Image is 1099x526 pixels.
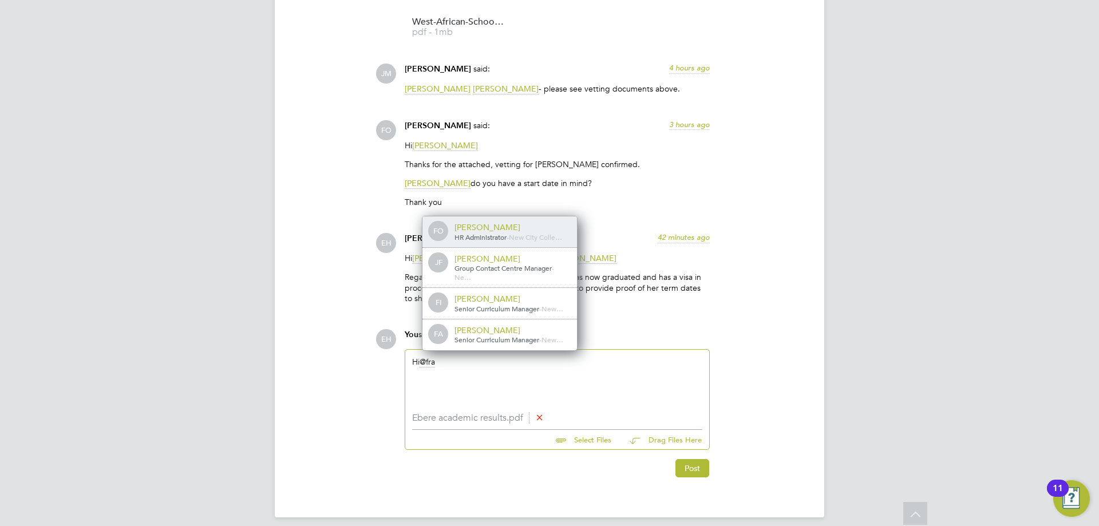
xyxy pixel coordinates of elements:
[405,84,471,94] span: [PERSON_NAME]
[412,357,702,406] div: Hi
[675,459,709,477] button: Post
[669,120,710,129] span: 3 hours ago
[509,232,562,242] span: New City Colle…
[412,28,504,37] span: pdf - 1mb
[473,120,490,130] span: said:
[429,222,448,240] span: FO
[412,253,478,264] span: [PERSON_NAME]
[376,233,396,253] span: EH
[539,335,541,344] span: -
[454,232,507,242] span: HR Administrator
[551,253,616,264] span: [PERSON_NAME]
[412,413,702,424] li: Ebere academic results.pdf
[473,84,539,94] span: [PERSON_NAME]
[412,18,504,37] a: West-African-School-Certificate-Exam_1%20(1) pdf - 1mb
[1053,480,1090,517] button: Open Resource Center, 11 new notifications
[376,64,396,84] span: JM
[473,64,490,74] span: said:
[376,120,396,140] span: FO
[405,178,710,188] p: do you have a start date in mind?
[454,335,539,344] span: Senior Curriculum Manager
[552,263,554,272] span: -
[405,253,710,263] p: Hi
[429,254,448,272] span: JF
[669,63,710,73] span: 4 hours ago
[454,222,569,232] div: [PERSON_NAME]
[541,304,563,313] span: New…
[405,329,710,349] div: say:
[429,294,448,312] span: FI
[405,330,418,339] span: You
[376,329,396,349] span: EH
[405,121,471,130] span: [PERSON_NAME]
[539,304,541,313] span: -
[541,335,563,344] span: New…
[454,304,539,313] span: Senior Curriculum Manager
[658,232,710,242] span: 42 minutes ago
[454,263,552,272] span: Group Contact Centre Manager
[507,232,509,242] span: -
[412,140,478,151] span: [PERSON_NAME]
[405,178,471,189] span: [PERSON_NAME]
[1053,488,1063,503] div: 11
[405,159,710,169] p: Thanks for the attached, vetting for [PERSON_NAME] confirmed.
[405,64,471,74] span: [PERSON_NAME]
[405,84,710,94] p: - please see vetting documents above.
[405,197,710,207] p: Thank you
[454,325,569,335] div: [PERSON_NAME]
[405,234,471,243] span: [PERSON_NAME]
[620,428,702,452] button: Drag Files Here
[454,294,569,304] div: [PERSON_NAME]
[420,357,435,367] span: fra
[412,18,504,26] span: West-African-School-Certificate-Exam_1%20(1)
[405,140,710,151] p: Hi
[429,325,448,343] span: FA
[405,272,710,303] p: Regarding her RTW being a student visa, she has now graduated and has a visa in process, I am in ...
[454,272,471,282] span: Ne…
[454,254,569,264] div: [PERSON_NAME]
